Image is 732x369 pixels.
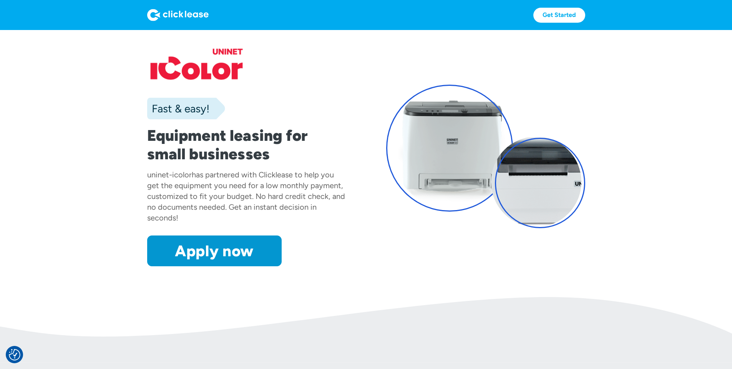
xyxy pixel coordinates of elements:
div: uninet-icolor [147,170,192,179]
div: has partnered with Clicklease to help you get the equipment you need for a low monthly payment, c... [147,170,345,222]
div: Fast & easy! [147,101,209,116]
img: Logo [147,9,209,21]
button: Consent Preferences [9,349,20,361]
img: Revisit consent button [9,349,20,361]
h1: Equipment leasing for small businesses [147,126,346,163]
a: Apply now [147,235,282,266]
a: Get Started [533,8,585,23]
